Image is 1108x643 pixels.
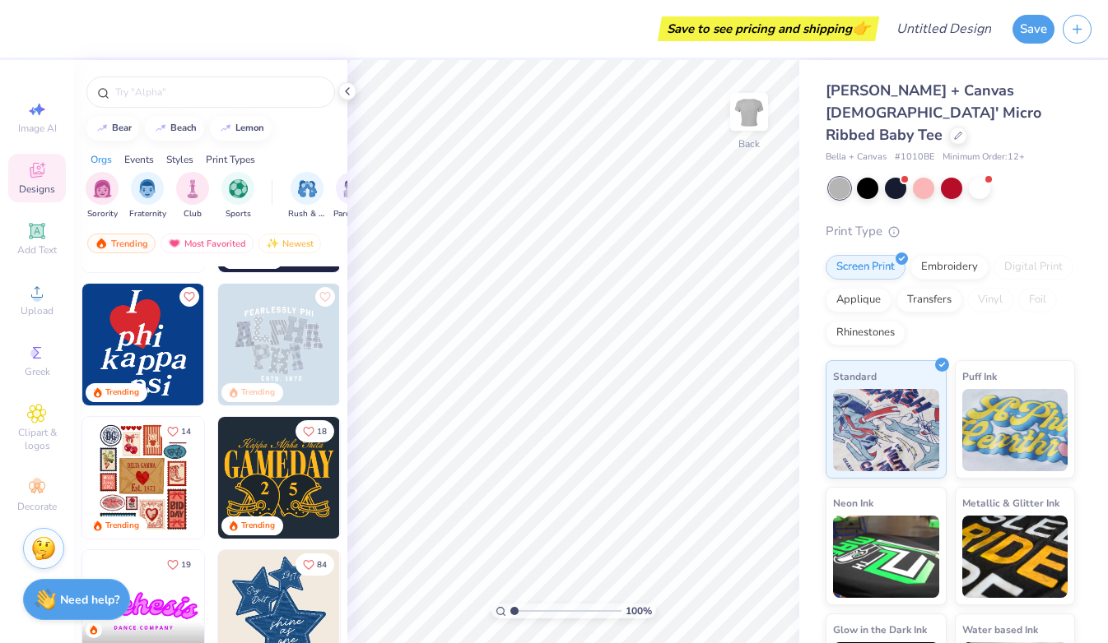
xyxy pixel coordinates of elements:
img: b8819b5f-dd70-42f8-b218-32dd770f7b03 [218,417,340,539]
img: 2b704b5a-84f6-4980-8295-53d958423ff9 [339,417,461,539]
div: bear [112,123,132,132]
div: Events [124,152,154,167]
span: 18 [317,428,327,436]
button: filter button [221,172,254,220]
input: Try "Alpha" [114,84,324,100]
span: Fraternity [129,208,166,220]
span: Minimum Order: 12 + [943,150,1025,164]
img: trend_line.gif [219,123,232,133]
span: Standard [833,368,877,385]
img: Fraternity Image [138,179,156,198]
img: Metallic & Glitter Ink [962,516,1068,598]
input: Untitled Design [883,12,1004,45]
span: Sorority [87,208,118,220]
img: f6158eb7-cc5b-49f7-a0db-65a8f5223f4c [82,284,204,405]
span: 84 [317,561,327,569]
img: a3f22b06-4ee5-423c-930f-667ff9442f68 [339,284,461,405]
span: Rush & Bid [288,208,326,220]
div: lemon [235,123,264,132]
span: Bella + Canvas [826,150,887,164]
img: trending.gif [95,238,108,249]
button: filter button [333,172,371,220]
div: filter for Club [176,172,209,220]
span: Club [184,208,202,220]
div: Trending [241,386,275,399]
span: Decorate [17,500,57,513]
button: bear [86,116,139,141]
div: Trending [241,520,275,532]
button: beach [145,116,204,141]
button: Like [160,553,198,576]
div: Vinyl [967,288,1013,312]
div: filter for Fraternity [129,172,166,220]
div: Trending [87,234,156,253]
div: Embroidery [910,255,989,280]
div: Orgs [91,152,112,167]
img: Parent's Weekend Image [343,179,362,198]
span: # 1010BE [895,150,934,164]
div: Save to see pricing and shipping [662,16,875,41]
div: Newest [258,234,321,253]
div: filter for Parent's Weekend [333,172,371,220]
button: filter button [176,172,209,220]
div: filter for Sorority [86,172,119,220]
div: Applique [826,288,892,312]
img: trend_line.gif [154,123,167,133]
span: Neon Ink [833,494,873,511]
span: Sports [226,208,251,220]
span: Water based Ink [962,621,1038,638]
button: filter button [129,172,166,220]
img: Sorority Image [93,179,112,198]
img: 6de2c09e-6ade-4b04-8ea6-6dac27e4729e [82,417,204,539]
strong: Need help? [60,592,119,608]
div: Transfers [896,288,962,312]
span: 14 [181,428,191,436]
div: Rhinestones [826,321,905,345]
img: Rush & Bid Image [298,179,317,198]
img: Puff Ink [962,389,1068,471]
div: filter for Sports [221,172,254,220]
div: Print Type [826,222,1075,241]
img: Neon Ink [833,516,939,598]
span: [PERSON_NAME] + Canvas [DEMOGRAPHIC_DATA]' Micro Ribbed Baby Tee [826,81,1041,145]
button: Like [296,420,334,442]
img: 8dd0a095-001a-4357-9dc2-290f0919220d [203,284,325,405]
img: b0e5e834-c177-467b-9309-b33acdc40f03 [203,417,325,539]
div: Trending [105,386,139,399]
span: Image AI [18,122,57,135]
div: Back [738,136,760,151]
img: Back [733,95,766,128]
span: Puff Ink [962,368,997,385]
div: beach [170,123,197,132]
div: Foil [1018,288,1057,312]
span: 100 % [626,604,652,618]
button: lemon [210,116,272,141]
button: Like [160,420,198,442]
div: filter for Rush & Bid [288,172,326,220]
div: Digital Print [994,255,1073,280]
button: Like [315,287,335,307]
span: 19 [181,561,191,569]
button: Like [179,287,199,307]
button: Like [296,553,334,576]
span: Parent's Weekend [333,208,371,220]
button: Save [1013,15,1054,44]
img: 5a4b4175-9e88-49c8-8a23-26d96782ddc6 [218,284,340,405]
img: Standard [833,389,939,471]
span: Upload [21,304,54,317]
div: Trending [105,520,139,532]
span: Metallic & Glitter Ink [962,494,1059,511]
button: filter button [288,172,326,220]
span: Clipart & logos [8,426,66,452]
button: filter button [86,172,119,220]
span: Designs [19,183,55,196]
span: Add Text [17,243,57,257]
div: Styles [166,152,193,167]
img: Sports Image [229,179,248,198]
img: Newest.gif [266,238,279,249]
div: Print Types [206,152,255,167]
div: Most Favorited [161,234,254,253]
img: Club Image [184,179,202,198]
span: 👉 [852,18,870,38]
div: Screen Print [826,255,905,280]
